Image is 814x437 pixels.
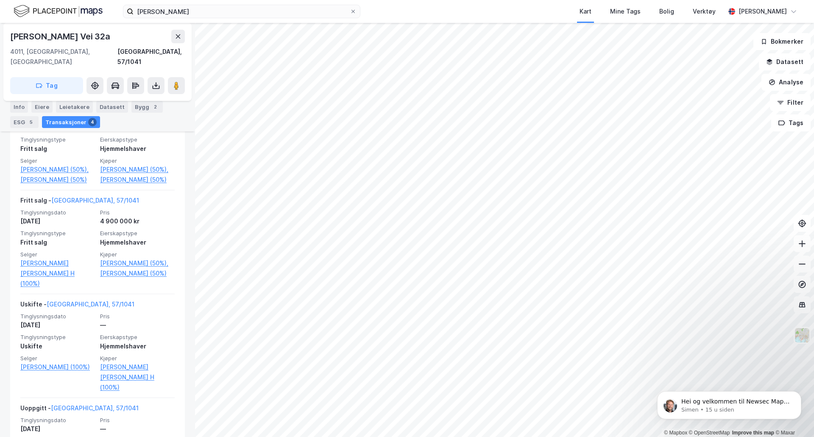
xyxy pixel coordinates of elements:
[117,47,185,67] div: [GEOGRAPHIC_DATA], 57/1041
[100,136,175,143] span: Eierskapstype
[10,101,28,113] div: Info
[27,118,35,126] div: 5
[20,341,95,351] div: Uskifte
[770,94,811,111] button: Filter
[100,355,175,362] span: Kjøper
[100,144,175,154] div: Hjemmelshaver
[689,430,730,436] a: OpenStreetMap
[100,258,175,268] a: [PERSON_NAME] (50%),
[88,118,97,126] div: 4
[20,175,95,185] a: [PERSON_NAME] (50%)
[100,341,175,351] div: Hjemmelshaver
[100,424,175,434] div: —
[739,6,787,17] div: [PERSON_NAME]
[753,33,811,50] button: Bokmerker
[134,5,350,18] input: Søk på adresse, matrikkel, gårdeiere, leietakere eller personer
[20,136,95,143] span: Tinglysningstype
[20,209,95,216] span: Tinglysningsdato
[664,430,687,436] a: Mapbox
[100,209,175,216] span: Pris
[20,230,95,237] span: Tinglysningstype
[761,74,811,91] button: Analyse
[20,164,95,175] a: [PERSON_NAME] (50%),
[51,404,139,412] a: [GEOGRAPHIC_DATA], 57/1041
[20,258,95,289] a: [PERSON_NAME] [PERSON_NAME] H (100%)
[100,268,175,278] a: [PERSON_NAME] (50%)
[20,299,134,313] div: Uskifte -
[100,334,175,341] span: Eierskapstype
[771,114,811,131] button: Tags
[20,362,95,372] a: [PERSON_NAME] (100%)
[20,251,95,258] span: Selger
[131,101,163,113] div: Bygg
[20,320,95,330] div: [DATE]
[20,216,95,226] div: [DATE]
[100,164,175,175] a: [PERSON_NAME] (50%),
[56,101,93,113] div: Leietakere
[100,157,175,164] span: Kjøper
[51,197,139,204] a: [GEOGRAPHIC_DATA], 57/1041
[100,320,175,330] div: —
[10,47,117,67] div: 4011, [GEOGRAPHIC_DATA], [GEOGRAPHIC_DATA]
[759,53,811,70] button: Datasett
[659,6,674,17] div: Bolig
[47,301,134,308] a: [GEOGRAPHIC_DATA], 57/1041
[42,116,100,128] div: Transaksjoner
[20,424,95,434] div: [DATE]
[20,417,95,424] span: Tinglysningsdato
[10,77,83,94] button: Tag
[732,430,774,436] a: Improve this map
[20,157,95,164] span: Selger
[100,237,175,248] div: Hjemmelshaver
[20,144,95,154] div: Fritt salg
[610,6,641,17] div: Mine Tags
[20,334,95,341] span: Tinglysningstype
[100,362,175,392] a: [PERSON_NAME] [PERSON_NAME] H (100%)
[20,237,95,248] div: Fritt salg
[794,327,810,343] img: Z
[100,417,175,424] span: Pris
[14,4,103,19] img: logo.f888ab2527a4732fd821a326f86c7f29.svg
[100,230,175,237] span: Eierskapstype
[151,103,159,111] div: 2
[100,216,175,226] div: 4 900 000 kr
[100,313,175,320] span: Pris
[10,30,112,43] div: [PERSON_NAME] Vei 32a
[693,6,716,17] div: Verktøy
[20,355,95,362] span: Selger
[31,101,53,113] div: Eiere
[20,195,139,209] div: Fritt salg -
[644,373,814,433] iframe: Intercom notifications melding
[10,116,39,128] div: ESG
[580,6,591,17] div: Kart
[100,175,175,185] a: [PERSON_NAME] (50%)
[96,101,128,113] div: Datasett
[20,313,95,320] span: Tinglysningsdato
[20,403,139,417] div: Uoppgitt -
[100,251,175,258] span: Kjøper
